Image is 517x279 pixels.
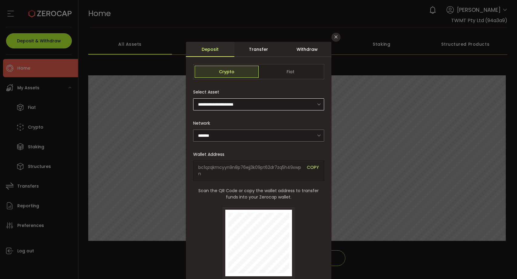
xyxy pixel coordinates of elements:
[193,120,214,126] label: Network
[193,151,228,157] label: Wallet Address
[487,250,517,279] iframe: Chat Widget
[193,188,324,200] span: Scan the QR Code or copy the wallet address to transfer funds into your Zerocap wallet.
[198,164,302,177] span: bc1qzqkmcyyn9n8p76ejj3k09pt62dr7zq5h49xwpn
[259,66,323,78] span: Fiat
[195,66,259,78] span: Crypto
[234,42,283,57] div: Transfer
[331,33,341,42] button: Close
[193,89,223,95] label: Select Asset
[186,42,234,57] div: Deposit
[307,164,319,177] span: COPY
[283,42,331,57] div: Withdraw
